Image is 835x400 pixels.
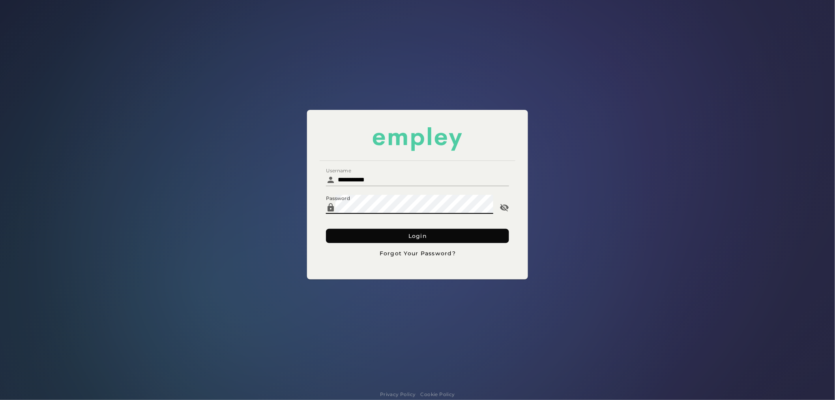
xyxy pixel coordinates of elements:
[326,229,509,243] button: Login
[326,246,509,260] button: Forgot Your Password?
[408,232,427,240] span: Login
[500,203,509,212] i: Password appended action
[379,250,456,257] span: Forgot Your Password?
[421,391,455,398] a: Cookie Policy
[380,391,416,398] a: Privacy Policy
